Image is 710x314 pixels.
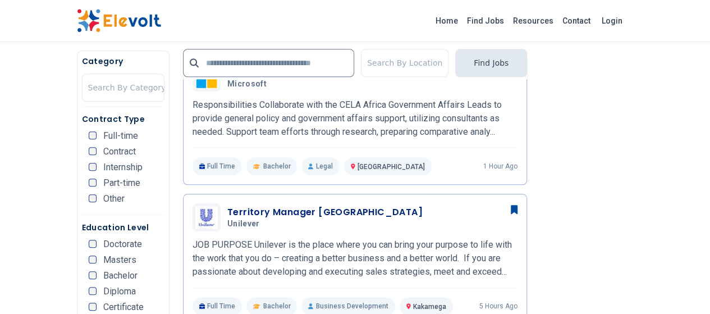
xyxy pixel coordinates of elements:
span: Contract [103,147,136,156]
h5: Contract Type [82,113,164,125]
p: Legal [301,157,339,175]
input: Masters [89,256,97,263]
span: Bachelor [263,162,290,171]
span: Bachelor [103,271,138,280]
input: Part-time [89,179,97,186]
span: Other [103,194,125,203]
h5: Category [82,56,164,67]
a: Contact [558,12,595,30]
input: Doctorate [89,240,97,248]
span: Internship [103,163,143,172]
span: Unilever [227,219,260,229]
span: [GEOGRAPHIC_DATA] [358,163,425,171]
iframe: Chat Widget [654,260,710,314]
span: Bachelor [263,302,290,311]
button: Find Jobs [455,49,527,77]
img: Elevolt [77,9,161,33]
p: Responsibilities Collaborate with the CELA Africa Government Affairs Leads to provide general pol... [193,98,517,139]
input: Full-time [89,131,97,139]
p: JOB PURPOSE Unilever is the place where you can bring your purpose to life with the work that you... [193,238,517,279]
h3: Territory Manager [GEOGRAPHIC_DATA] [227,206,423,219]
a: Login [595,10,629,32]
span: Certificate [103,303,144,312]
p: 5 hours ago [479,302,517,311]
img: Unilever [195,206,218,229]
span: Microsoft [227,79,267,89]
p: Full Time [193,157,242,175]
span: Doctorate [103,240,142,249]
a: Home [431,12,462,30]
input: Contract [89,147,97,155]
p: 1 hour ago [483,162,517,171]
h5: Education Level [82,222,164,233]
span: Masters [103,256,136,265]
input: Internship [89,163,97,171]
a: Resources [509,12,558,30]
input: Other [89,194,97,202]
span: Part-time [103,179,140,188]
input: Certificate [89,303,97,311]
span: Full-time [103,131,138,140]
span: Diploma [103,287,136,296]
a: Find Jobs [462,12,509,30]
a: MicrosoftGovernment Affairs Internship OpportunitiesMicrosoftResponsibilities Collaborate with th... [193,63,517,175]
input: Bachelor [89,271,97,279]
input: Diploma [89,287,97,295]
span: Kakamega [413,303,446,311]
